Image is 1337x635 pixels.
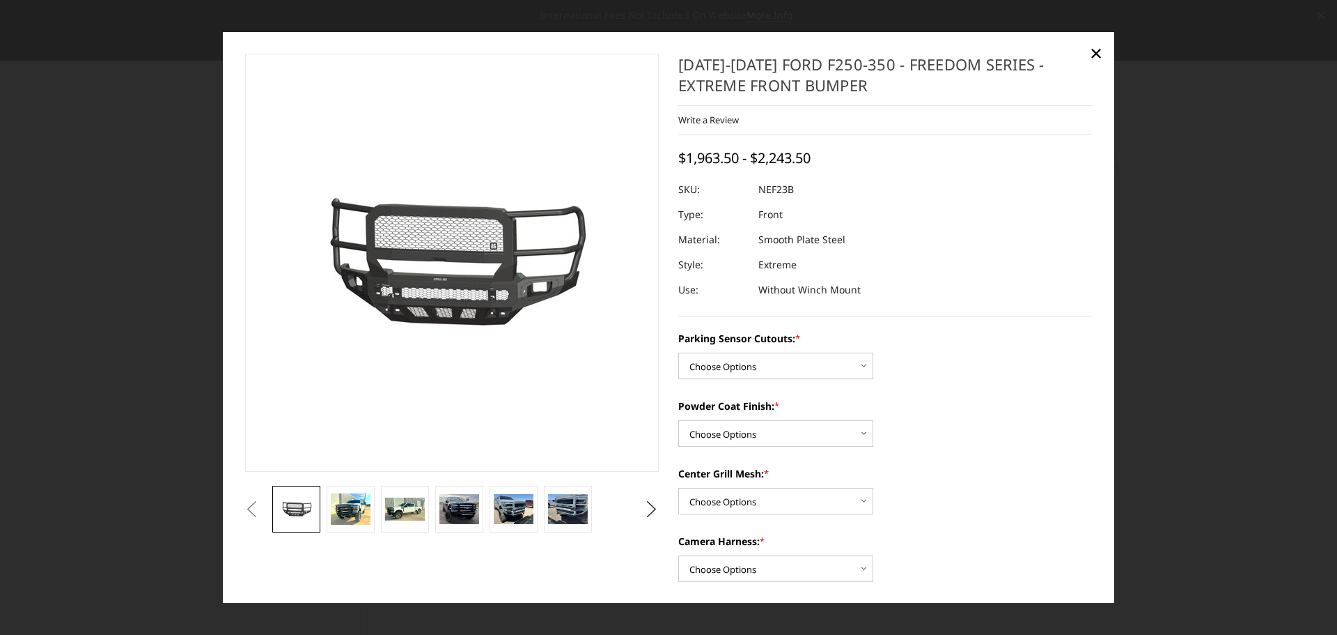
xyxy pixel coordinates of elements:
[678,277,748,303] dt: Use:
[678,227,748,252] dt: Material:
[245,54,659,472] a: 2023-2025 Ford F250-350 - Freedom Series - Extreme Front Bumper
[678,177,748,202] dt: SKU:
[1267,568,1337,635] iframe: Chat Widget
[548,495,587,524] img: 2023-2025 Ford F250-350 - Freedom Series - Extreme Front Bumper
[242,499,263,520] button: Previous
[678,114,739,126] a: Write a Review
[641,499,662,520] button: Next
[678,466,1093,481] label: Center Grill Mesh:
[678,399,1093,413] label: Powder Coat Finish:
[678,331,1093,346] label: Parking Sensor Cutouts:
[678,252,748,277] dt: Style:
[678,148,811,167] span: $1,963.50 - $2,243.50
[758,202,783,227] dd: Front
[758,177,794,202] dd: NEF23B
[331,494,370,526] img: 2023-2025 Ford F250-350 - Freedom Series - Extreme Front Bumper
[1085,42,1107,64] a: Close
[276,498,315,520] img: 2023-2025 Ford F250-350 - Freedom Series - Extreme Front Bumper
[758,227,845,252] dd: Smooth Plate Steel
[1090,38,1102,68] span: ×
[678,202,748,227] dt: Type:
[385,498,424,521] img: 2023-2025 Ford F250-350 - Freedom Series - Extreme Front Bumper
[439,494,478,525] img: 2023-2025 Ford F250-350 - Freedom Series - Extreme Front Bumper
[758,277,861,303] dd: Without Winch Mount
[678,602,1093,616] label: Add-On Recovery Shackles :
[758,252,797,277] dd: Extreme
[678,534,1093,549] label: Camera Harness:
[678,54,1093,106] h1: [DATE]-[DATE] Ford F250-350 - Freedom Series - Extreme Front Bumper
[494,495,533,524] img: 2023-2025 Ford F250-350 - Freedom Series - Extreme Front Bumper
